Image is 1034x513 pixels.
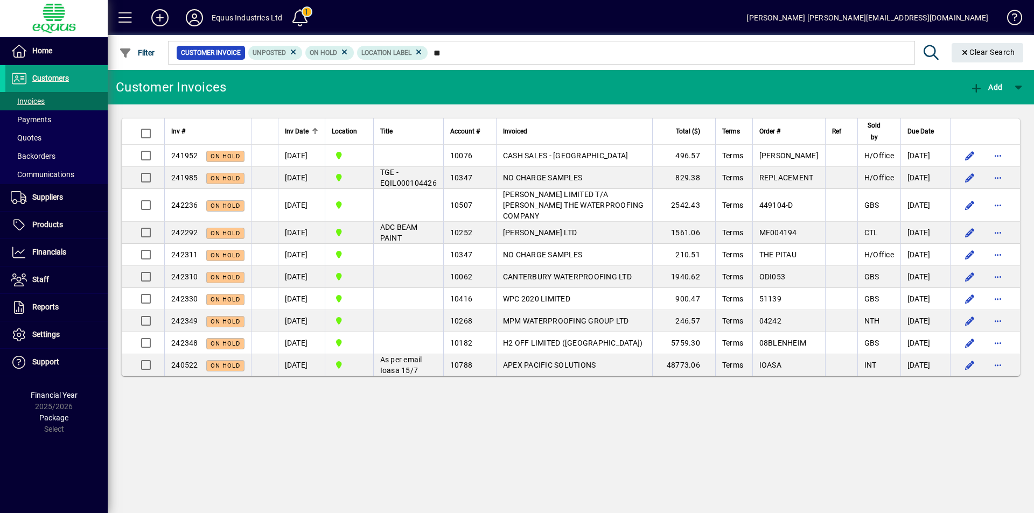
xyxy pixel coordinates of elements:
[722,173,743,182] span: Terms
[900,310,950,332] td: [DATE]
[864,201,879,209] span: GBS
[332,125,357,137] span: Location
[32,357,59,366] span: Support
[450,173,472,182] span: 10347
[864,317,880,325] span: NTH
[746,9,988,26] div: [PERSON_NAME] [PERSON_NAME][EMAIL_ADDRESS][DOMAIN_NAME]
[116,79,226,96] div: Customer Invoices
[450,201,472,209] span: 10507
[450,294,472,303] span: 10416
[171,201,198,209] span: 242236
[450,339,472,347] span: 10182
[759,361,781,369] span: IOASA
[5,239,108,266] a: Financials
[967,78,1005,97] button: Add
[722,151,743,160] span: Terms
[864,228,878,237] span: CTL
[119,48,155,57] span: Filter
[961,246,979,263] button: Edit
[722,250,743,259] span: Terms
[503,228,577,237] span: [PERSON_NAME] LTD
[759,125,819,137] div: Order #
[722,361,743,369] span: Terms
[759,228,797,237] span: MF004194
[5,321,108,348] a: Settings
[652,354,715,376] td: 48773.06
[332,150,367,161] span: 1B BLENHEIM
[989,334,1007,352] button: More options
[32,303,59,311] span: Reports
[759,339,807,347] span: 08BLENHEIM
[450,250,472,259] span: 10347
[212,9,283,26] div: Equus Industries Ltd
[900,145,950,167] td: [DATE]
[989,290,1007,307] button: More options
[652,332,715,354] td: 5759.30
[759,201,793,209] span: 449104-D
[11,133,41,142] span: Quotes
[989,246,1007,263] button: More options
[380,125,393,137] span: Title
[722,125,740,137] span: Terms
[5,349,108,376] a: Support
[900,266,950,288] td: [DATE]
[278,354,325,376] td: [DATE]
[989,224,1007,241] button: More options
[211,362,240,369] span: On hold
[5,92,108,110] a: Invoices
[652,244,715,266] td: 210.51
[989,169,1007,186] button: More options
[332,249,367,261] span: 1B BLENHEIM
[652,189,715,222] td: 2542.43
[211,202,240,209] span: On hold
[305,46,354,60] mat-chip: Hold Status: On Hold
[900,288,950,310] td: [DATE]
[332,125,367,137] div: Location
[5,147,108,165] a: Backorders
[332,199,367,211] span: 1B BLENHEIM
[171,125,185,137] span: Inv #
[907,125,934,137] span: Due Date
[5,266,108,293] a: Staff
[5,165,108,184] a: Communications
[332,172,367,184] span: 1B BLENHEIM
[864,339,879,347] span: GBS
[171,317,198,325] span: 242349
[361,49,411,57] span: Location Label
[11,170,74,179] span: Communications
[961,224,979,241] button: Edit
[832,125,851,137] div: Ref
[171,361,198,369] span: 240522
[11,152,55,160] span: Backorders
[143,8,177,27] button: Add
[211,175,240,182] span: On hold
[332,227,367,238] span: 1B BLENHEIM
[32,275,49,284] span: Staff
[211,340,240,347] span: On hold
[332,359,367,371] span: 1B BLENHEIM
[5,129,108,147] a: Quotes
[285,125,318,137] div: Inv Date
[864,173,894,182] span: H/Office
[759,250,797,259] span: THE PITAU
[759,317,781,325] span: 04242
[380,355,422,375] span: As per email Ioasa 15/7
[450,317,472,325] span: 10268
[503,151,628,160] span: CASH SALES - [GEOGRAPHIC_DATA]
[211,296,240,303] span: On hold
[278,167,325,189] td: [DATE]
[503,250,582,259] span: NO CHARGE SAMPLES
[900,244,950,266] td: [DATE]
[503,125,527,137] span: Invoiced
[332,293,367,305] span: 1B BLENHEIM
[278,288,325,310] td: [DATE]
[503,125,646,137] div: Invoiced
[32,193,63,201] span: Suppliers
[253,49,286,57] span: Unposted
[652,266,715,288] td: 1940.62
[278,244,325,266] td: [DATE]
[171,339,198,347] span: 242348
[900,222,950,244] td: [DATE]
[864,120,884,143] span: Sold by
[171,151,198,160] span: 241952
